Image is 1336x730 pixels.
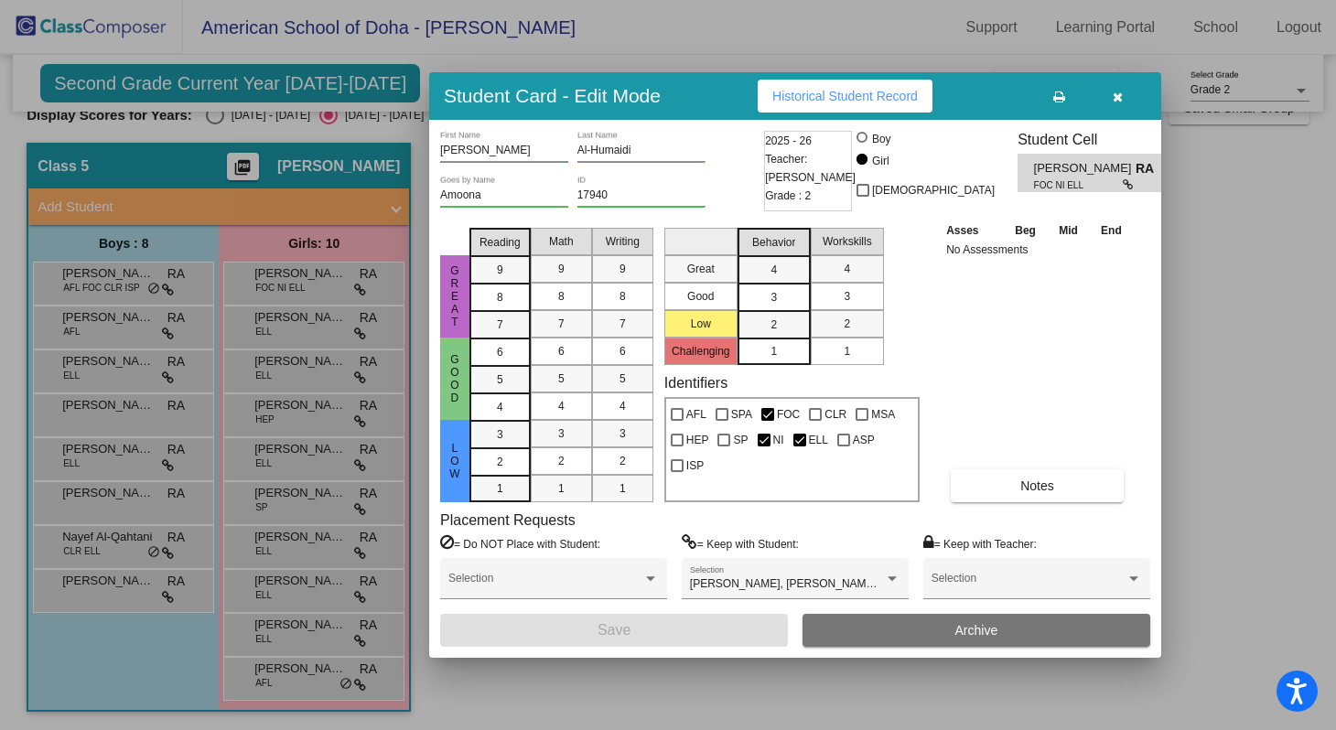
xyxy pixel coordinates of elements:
[497,262,503,278] span: 9
[752,234,795,251] span: Behavior
[942,220,1003,241] th: Asses
[686,429,709,451] span: HEP
[497,371,503,388] span: 5
[777,403,800,425] span: FOC
[620,343,626,360] span: 6
[1003,220,1047,241] th: Beg
[773,429,784,451] span: NI
[809,429,828,451] span: ELL
[872,179,995,201] span: [DEMOGRAPHIC_DATA]
[1048,220,1089,241] th: Mid
[444,84,661,107] h3: Student Card - Edit Mode
[871,153,889,169] div: Girl
[1136,159,1161,178] span: RA
[955,623,998,638] span: Archive
[765,132,812,150] span: 2025 - 26
[620,261,626,277] span: 9
[558,316,565,332] span: 7
[558,425,565,442] span: 3
[844,288,850,305] span: 3
[440,614,788,647] button: Save
[549,233,574,250] span: Math
[770,317,777,333] span: 2
[558,480,565,497] span: 1
[558,370,565,387] span: 5
[942,241,1134,259] td: No Assessments
[731,403,752,425] span: SPA
[871,131,891,147] div: Boy
[844,261,850,277] span: 4
[447,442,463,480] span: Low
[951,469,1124,502] button: Notes
[479,234,521,251] span: Reading
[497,317,503,333] span: 7
[844,343,850,360] span: 1
[758,80,932,113] button: Historical Student Record
[440,534,600,553] label: = Do NOT Place with Student:
[620,288,626,305] span: 8
[497,480,503,497] span: 1
[664,374,727,392] label: Identifiers
[871,403,895,425] span: MSA
[823,233,872,250] span: Workskills
[765,150,856,187] span: Teacher: [PERSON_NAME]
[923,534,1037,553] label: = Keep with Teacher:
[620,398,626,414] span: 4
[440,189,568,202] input: goes by name
[733,429,748,451] span: SP
[770,289,777,306] span: 3
[844,316,850,332] span: 2
[853,429,875,451] span: ASP
[1034,178,1123,192] span: FOC NI ELL
[690,577,973,590] span: [PERSON_NAME], [PERSON_NAME], [PERSON_NAME]
[558,343,565,360] span: 6
[1034,159,1136,178] span: [PERSON_NAME]
[558,398,565,414] span: 4
[440,511,576,529] label: Placement Requests
[620,453,626,469] span: 2
[686,403,706,425] span: AFL
[497,426,503,443] span: 3
[620,316,626,332] span: 7
[558,288,565,305] span: 8
[558,261,565,277] span: 9
[606,233,640,250] span: Writing
[682,534,799,553] label: = Keep with Student:
[824,403,846,425] span: CLR
[447,353,463,404] span: Good
[1089,220,1133,241] th: End
[1018,131,1177,148] h3: Student Cell
[620,480,626,497] span: 1
[558,453,565,469] span: 2
[497,454,503,470] span: 2
[497,399,503,415] span: 4
[497,344,503,360] span: 6
[765,187,811,205] span: Grade : 2
[620,425,626,442] span: 3
[598,622,630,638] span: Save
[803,614,1150,647] button: Archive
[686,455,704,477] span: ISP
[620,370,626,387] span: 5
[1020,478,1054,493] span: Notes
[577,189,706,202] input: Enter ID
[497,289,503,306] span: 8
[770,343,777,360] span: 1
[772,89,918,103] span: Historical Student Record
[770,262,777,278] span: 4
[447,264,463,328] span: Great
